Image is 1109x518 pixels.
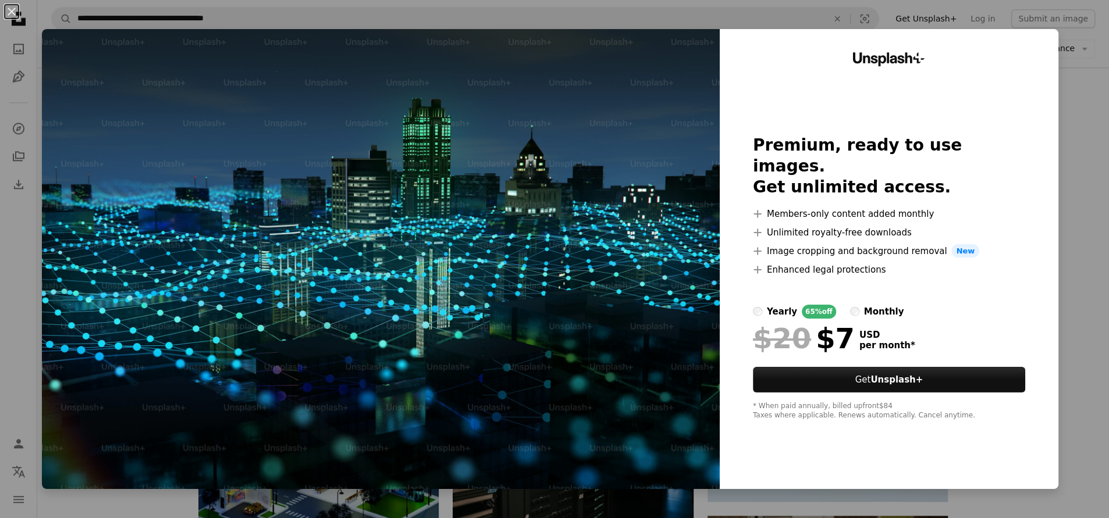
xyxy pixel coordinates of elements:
div: yearly [767,305,797,319]
span: per month * [859,340,915,351]
span: USD [859,330,915,340]
button: GetUnsplash+ [753,367,1025,392]
li: Members-only content added monthly [753,207,1025,221]
strong: Unsplash+ [870,374,923,385]
span: $20 [753,323,811,353]
span: New [951,244,979,258]
input: monthly [850,307,859,316]
li: Unlimited royalty-free downloads [753,226,1025,240]
h2: Premium, ready to use images. Get unlimited access. [753,135,1025,198]
div: monthly [864,305,904,319]
li: Image cropping and background removal [753,244,1025,258]
div: $7 [753,323,855,353]
li: Enhanced legal protections [753,263,1025,277]
div: * When paid annually, billed upfront $84 Taxes where applicable. Renews automatically. Cancel any... [753,402,1025,420]
input: yearly65%off [753,307,762,316]
div: 65% off [802,305,836,319]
